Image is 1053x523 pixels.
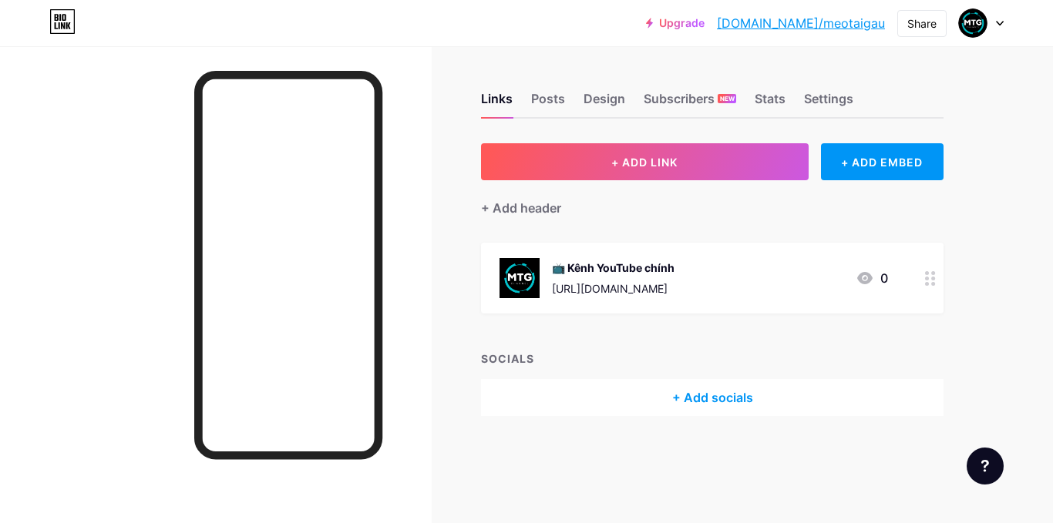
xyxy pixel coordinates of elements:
[804,89,853,117] div: Settings
[720,94,735,103] span: NEW
[481,350,944,367] div: SOCIALS
[481,199,561,217] div: + Add header
[611,156,678,169] span: + ADD LINK
[481,379,944,416] div: + Add socials
[481,89,513,117] div: Links
[958,8,987,38] img: Mèo Tai Gấu
[755,89,786,117] div: Stats
[481,143,809,180] button: + ADD LINK
[717,14,885,32] a: [DOMAIN_NAME]/meotaigau
[552,260,675,276] div: 📺 Kênh YouTube chính
[500,258,540,298] img: 📺 Kênh YouTube chính
[531,89,565,117] div: Posts
[584,89,625,117] div: Design
[644,89,736,117] div: Subscribers
[552,280,675,297] div: [URL][DOMAIN_NAME]
[646,17,705,29] a: Upgrade
[856,269,888,287] div: 0
[821,143,944,180] div: + ADD EMBED
[907,15,937,32] div: Share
